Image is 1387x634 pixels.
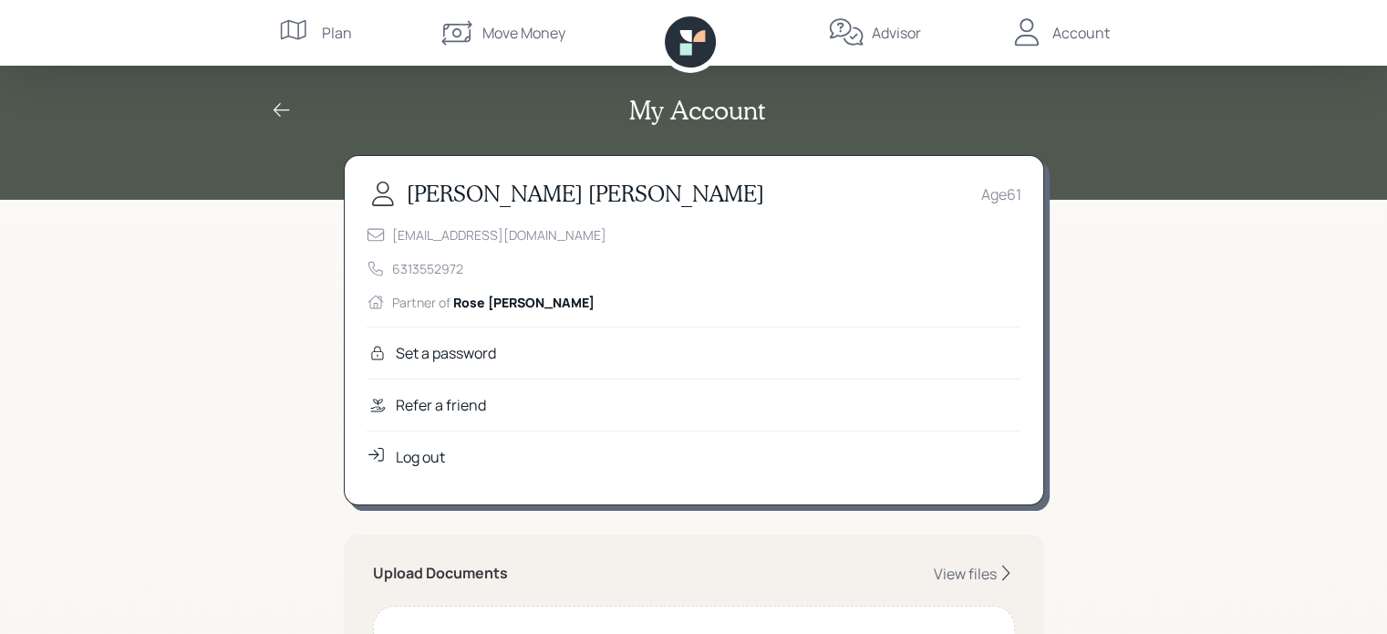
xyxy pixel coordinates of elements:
div: Partner of [392,293,595,312]
div: Refer a friend [396,394,486,416]
div: 6313552972 [392,259,463,278]
h3: [PERSON_NAME] [PERSON_NAME] [407,181,764,207]
div: Move Money [482,22,565,44]
div: Log out [396,446,445,468]
h2: My Account [629,95,765,126]
span: Rose [PERSON_NAME] [453,294,595,311]
div: View files [934,564,997,584]
div: Account [1052,22,1110,44]
h5: Upload Documents [373,565,508,582]
div: Plan [322,22,352,44]
div: Advisor [872,22,921,44]
div: Set a password [396,342,496,364]
div: Age 61 [981,183,1021,205]
div: [EMAIL_ADDRESS][DOMAIN_NAME] [392,225,606,244]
